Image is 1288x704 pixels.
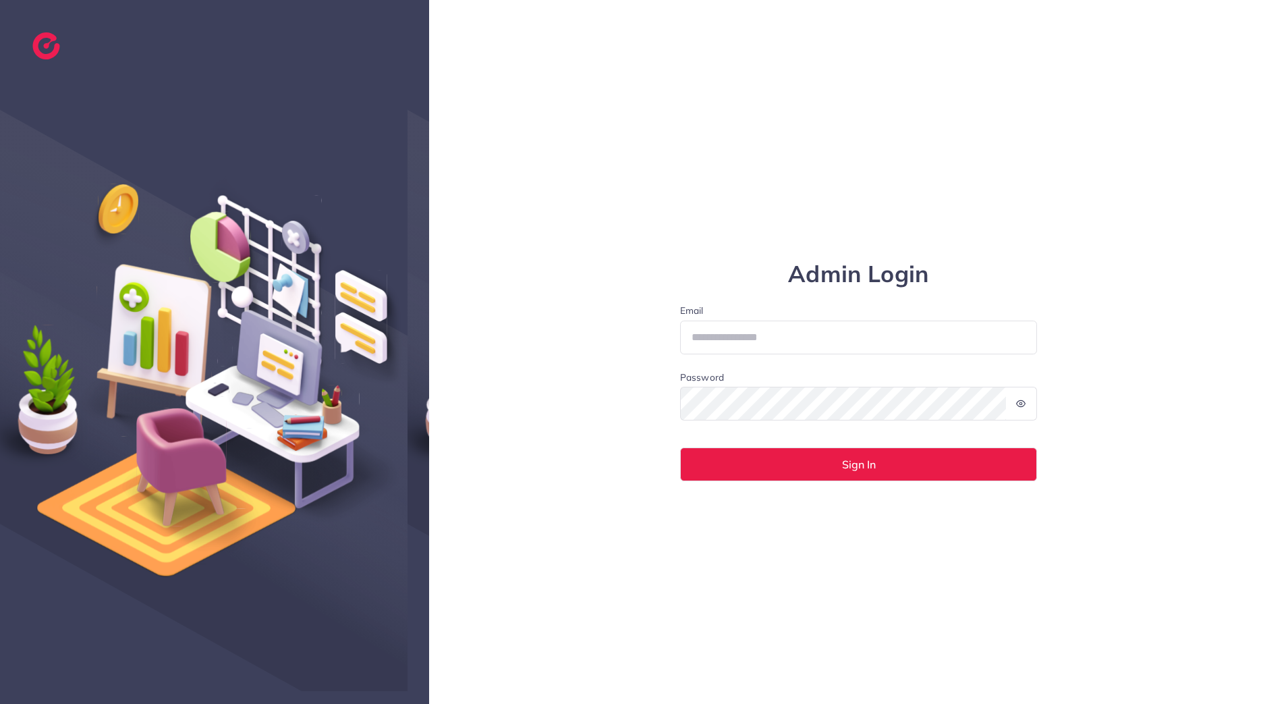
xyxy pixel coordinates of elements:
button: Sign In [680,448,1038,481]
label: Password [680,371,724,384]
span: Sign In [842,459,876,470]
h1: Admin Login [680,261,1038,288]
img: logo [32,32,60,59]
label: Email [680,304,1038,317]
